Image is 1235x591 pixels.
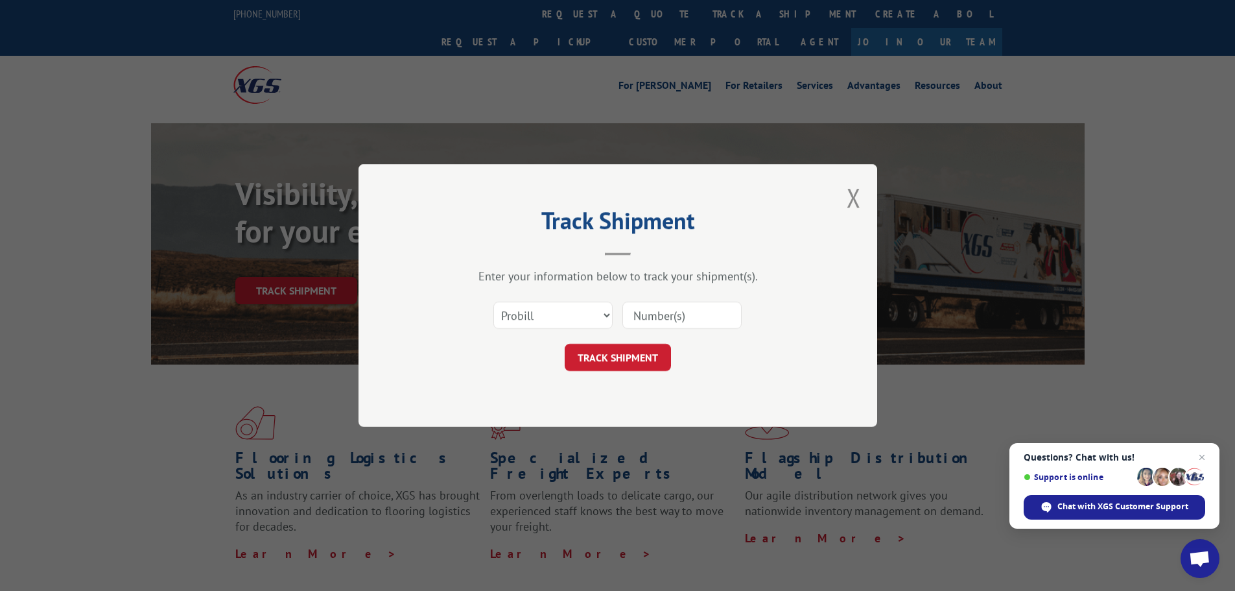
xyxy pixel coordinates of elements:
div: Chat with XGS Customer Support [1024,495,1205,520]
input: Number(s) [622,302,742,329]
span: Support is online [1024,472,1133,482]
button: Close modal [847,180,861,215]
span: Close chat [1194,450,1210,465]
div: Open chat [1181,539,1219,578]
span: Questions? Chat with us! [1024,452,1205,463]
button: TRACK SHIPMENT [565,344,671,371]
h2: Track Shipment [423,211,812,236]
span: Chat with XGS Customer Support [1057,501,1188,513]
div: Enter your information below to track your shipment(s). [423,269,812,283]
